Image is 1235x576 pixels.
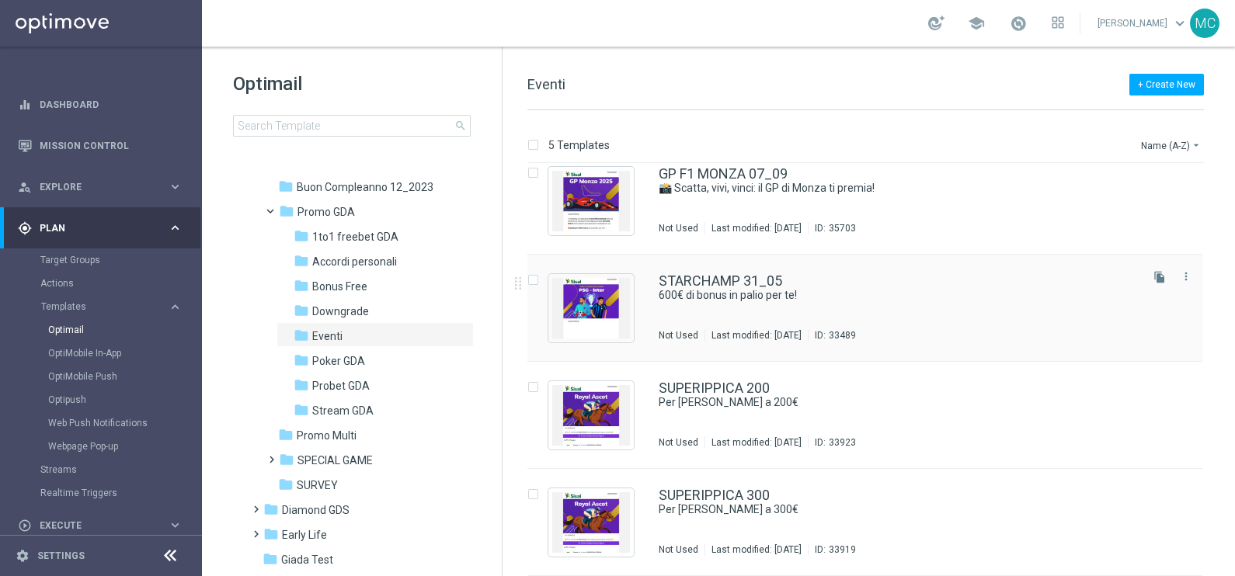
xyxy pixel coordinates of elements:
div: Press SPACE to select this row. [512,362,1232,469]
div: 33919 [829,543,856,556]
a: STARCHAMP 31_05 [659,274,782,288]
i: arrow_drop_down [1190,139,1202,151]
div: Actions [40,272,200,295]
img: 33489.jpeg [552,278,630,338]
button: Name (A-Z)arrow_drop_down [1139,136,1204,154]
div: Execute [18,519,168,533]
span: Plan [40,224,168,233]
div: Webpage Pop-up [48,435,200,458]
div: Explore [18,180,168,194]
i: folder [279,452,294,467]
div: 📸 Scatta, vivi, vinci: il GP di Monza ti premia! [659,181,1137,196]
img: 33919.jpeg [552,492,630,553]
div: Target Groups [40,248,200,272]
div: 35703 [829,222,856,234]
i: folder [278,477,294,492]
a: 📸 Scatta, vivi, vinci: il GP di Monza ti premia! [659,181,1101,196]
i: keyboard_arrow_right [168,518,183,533]
a: Optimail [48,324,162,336]
span: Buon Compleanno 12_2023 [297,180,433,194]
div: Not Used [659,436,698,449]
div: Templates keyboard_arrow_right [40,300,183,313]
div: Templates [41,302,168,311]
i: folder [294,402,309,418]
button: person_search Explore keyboard_arrow_right [17,181,183,193]
p: 5 Templates [548,138,610,152]
div: Plan [18,221,168,235]
i: folder [278,427,294,442]
i: equalizer [18,98,32,112]
a: Realtime Triggers [40,487,162,499]
button: more_vert [1178,267,1194,286]
a: Webpage Pop-up [48,440,162,453]
a: [PERSON_NAME]keyboard_arrow_down [1096,12,1190,35]
i: play_circle_outline [18,519,32,533]
i: folder [294,352,309,368]
i: folder [294,253,309,269]
div: Last modified: [DATE] [705,329,808,342]
div: Last modified: [DATE] [705,436,808,449]
div: Press SPACE to select this row. [512,469,1232,576]
a: SUPERIPPICA 300 [659,488,770,502]
span: Eventi [527,76,565,92]
div: Mission Control [18,125,183,166]
a: Target Groups [40,254,162,266]
button: gps_fixed Plan keyboard_arrow_right [17,222,183,234]
span: Bonus Free [312,279,367,293]
div: Streams [40,458,200,481]
span: Templates [41,302,152,311]
a: Per [PERSON_NAME] a 200€ [659,395,1101,410]
span: search [454,120,467,132]
span: Probet GDA [312,379,370,393]
div: Realtime Triggers [40,481,200,505]
div: Last modified: [DATE] [705,222,808,234]
div: Press SPACE to select this row. [512,255,1232,362]
i: keyboard_arrow_right [168,300,183,314]
i: folder [263,526,279,542]
span: Promo GDA [297,205,355,219]
img: 35703.jpeg [552,171,630,231]
span: Poker GDA [312,354,365,368]
i: keyboard_arrow_right [168,220,183,235]
button: file_copy [1150,267,1170,287]
i: folder [263,501,279,517]
button: Mission Control [17,140,183,152]
div: Web Push Notifications [48,411,200,435]
span: Early Life [282,528,327,542]
span: Stream GDA [312,404,374,418]
div: ID: [808,543,856,556]
div: OptiMobile Push [48,365,200,388]
a: GP F1 MONZA 07_09 [659,167,788,181]
div: 600€ di bonus in palio per te! [659,288,1137,303]
a: Mission Control [40,125,183,166]
div: Press SPACE to select this row. [512,147,1232,255]
span: Diamond GDS [282,503,350,517]
div: ID: [808,436,856,449]
img: 33923.jpeg [552,385,630,446]
a: SUPERIPPICA 200 [659,381,770,395]
i: more_vert [1180,270,1192,283]
i: folder [294,328,309,343]
i: gps_fixed [18,221,32,235]
i: folder [294,377,309,393]
span: Promo Multi [297,429,357,442]
span: Downgrade [312,304,369,318]
div: Optipush [48,388,200,411]
i: file_copy [1153,271,1166,283]
a: OptiMobile In-App [48,347,162,359]
a: Streams [40,463,162,476]
span: keyboard_arrow_down [1171,15,1188,32]
button: play_circle_outline Execute keyboard_arrow_right [17,519,183,532]
span: Explore [40,182,168,192]
span: school [968,15,985,32]
div: Per te fino a 200€ [659,395,1137,410]
div: Per te fino a 300€ [659,502,1137,517]
div: Templates [40,295,200,458]
i: folder [294,303,309,318]
i: folder [294,228,309,244]
div: OptiMobile In-App [48,342,200,365]
span: Giada Test [281,553,333,567]
a: Settings [37,551,85,560]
